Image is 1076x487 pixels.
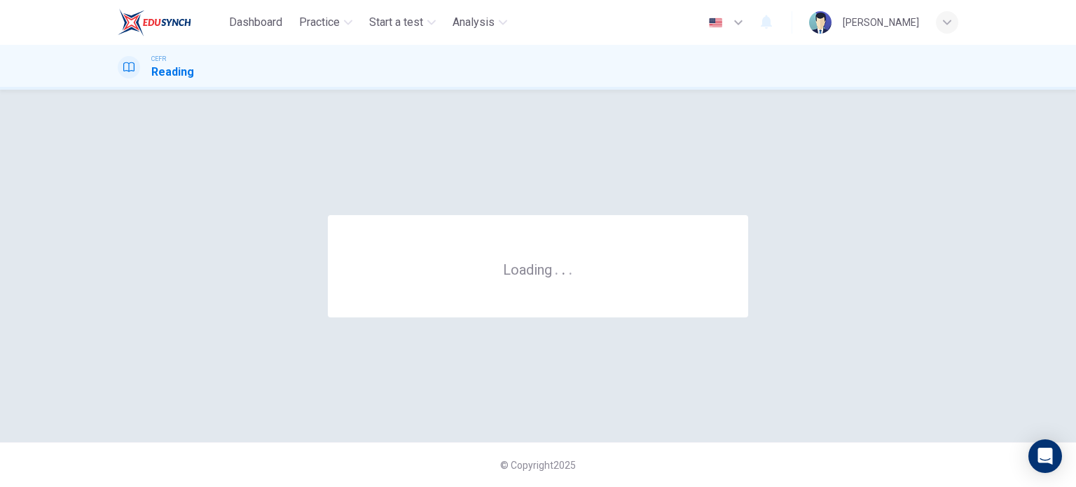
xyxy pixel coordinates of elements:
h6: Loading [503,260,573,278]
img: EduSynch logo [118,8,191,36]
h6: . [568,256,573,280]
div: [PERSON_NAME] [843,14,919,31]
span: Analysis [453,14,495,31]
span: Practice [299,14,340,31]
span: CEFR [151,54,166,64]
h1: Reading [151,64,194,81]
button: Dashboard [223,10,288,35]
span: Dashboard [229,14,282,31]
button: Practice [294,10,358,35]
img: Profile picture [809,11,832,34]
button: Start a test [364,10,441,35]
button: Analysis [447,10,513,35]
span: Start a test [369,14,423,31]
span: © Copyright 2025 [500,460,576,471]
h6: . [561,256,566,280]
a: EduSynch logo [118,8,223,36]
div: Open Intercom Messenger [1028,439,1062,473]
img: en [707,18,724,28]
h6: . [554,256,559,280]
